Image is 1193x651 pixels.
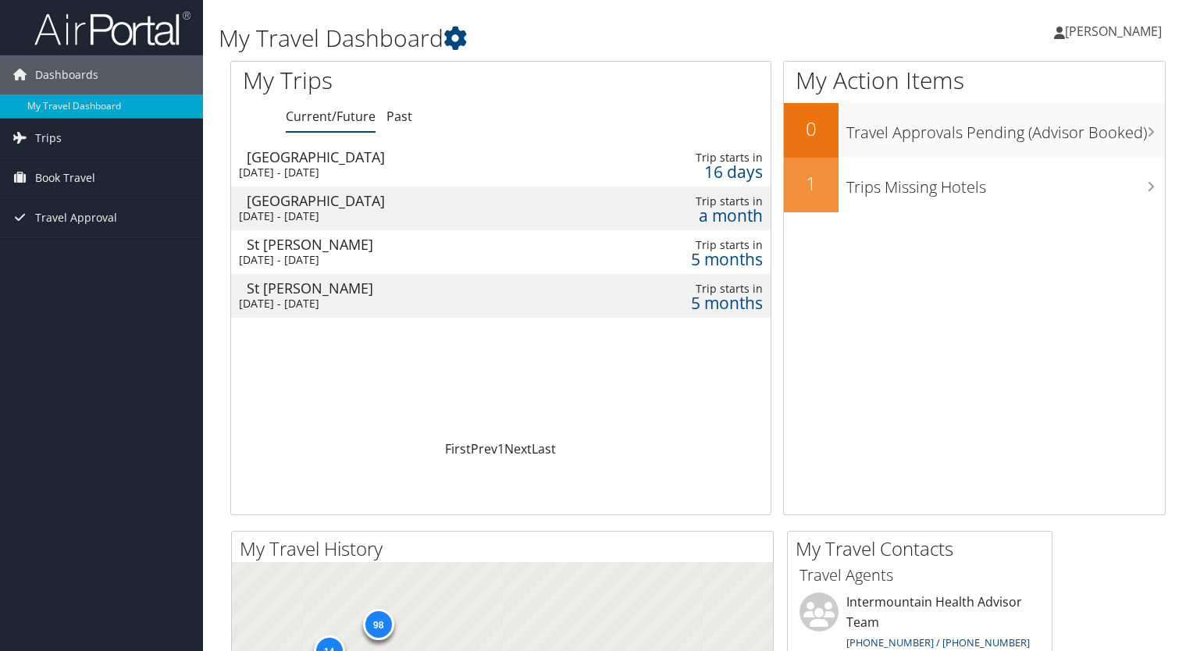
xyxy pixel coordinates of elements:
span: Travel Approval [35,198,117,237]
div: 16 days [636,165,762,179]
h1: My Travel Dashboard [219,22,858,55]
span: Trips [35,119,62,158]
div: Trip starts in [636,282,762,296]
h1: My Action Items [784,64,1165,97]
a: Last [532,440,556,457]
h2: My Travel Contacts [796,535,1052,562]
a: Prev [471,440,497,457]
div: Trip starts in [636,194,762,208]
div: [DATE] - [DATE] [239,165,577,180]
a: 1Trips Missing Hotels [784,158,1165,212]
div: [DATE] - [DATE] [239,297,577,311]
div: [DATE] - [DATE] [239,253,577,267]
a: Past [386,108,412,125]
h3: Travel Agents [799,564,1040,586]
div: a month [636,208,762,222]
span: [PERSON_NAME] [1065,23,1162,40]
h2: My Travel History [240,535,773,562]
a: [PERSON_NAME] [1054,8,1177,55]
h2: 1 [784,170,839,197]
img: airportal-logo.png [34,10,191,47]
a: Current/Future [286,108,376,125]
div: [DATE] - [DATE] [239,209,577,223]
div: 5 months [636,296,762,310]
div: 5 months [636,252,762,266]
h1: My Trips [243,64,534,97]
a: [PHONE_NUMBER] / [PHONE_NUMBER] [846,635,1030,649]
div: [GEOGRAPHIC_DATA] [247,194,585,208]
span: Book Travel [35,158,95,197]
div: St [PERSON_NAME] [247,281,585,295]
div: Trip starts in [636,151,762,165]
span: Dashboards [35,55,98,94]
div: St [PERSON_NAME] [247,237,585,251]
a: 0Travel Approvals Pending (Advisor Booked) [784,103,1165,158]
a: First [445,440,471,457]
h3: Trips Missing Hotels [846,169,1165,198]
div: [GEOGRAPHIC_DATA] [247,150,585,164]
div: Trip starts in [636,238,762,252]
a: 1 [497,440,504,457]
h2: 0 [784,116,839,142]
a: Next [504,440,532,457]
div: 98 [362,609,394,640]
h3: Travel Approvals Pending (Advisor Booked) [846,114,1165,144]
